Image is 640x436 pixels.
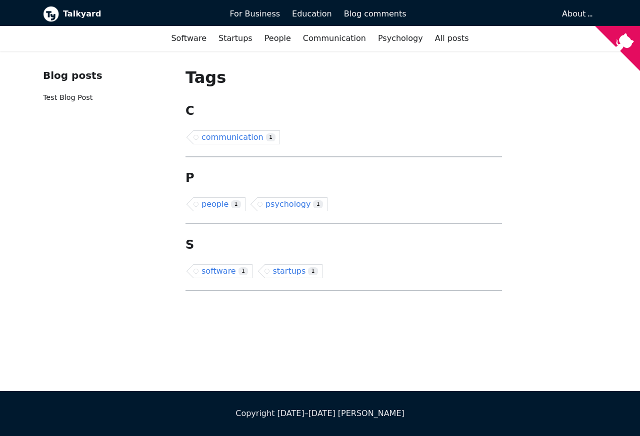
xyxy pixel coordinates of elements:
[185,67,502,87] h1: Tags
[43,93,92,101] a: Test Blog Post
[43,6,59,22] img: Talkyard logo
[264,264,322,278] a: startups1
[212,30,258,47] a: Startups
[193,130,280,144] a: communication1
[223,5,286,22] a: For Business
[185,237,502,252] h2: S
[229,9,280,18] span: For Business
[43,67,169,112] nav: Blog recent posts navigation
[286,5,338,22] a: Education
[185,103,502,118] h2: C
[231,200,241,209] span: 1
[297,30,372,47] a: Communication
[562,9,591,18] a: About
[43,67,169,84] div: Blog posts
[165,30,212,47] a: Software
[43,407,597,420] div: Copyright [DATE]–[DATE] [PERSON_NAME]
[308,267,318,276] span: 1
[43,6,215,22] a: Talkyard logoTalkyard
[344,9,406,18] span: Blog comments
[63,7,215,20] b: Talkyard
[266,133,276,142] span: 1
[193,264,252,278] a: software1
[372,30,429,47] a: Psychology
[193,197,245,211] a: people1
[257,197,327,211] a: psychology1
[185,170,502,185] h2: P
[292,9,332,18] span: Education
[238,267,248,276] span: 1
[313,200,323,209] span: 1
[258,30,297,47] a: People
[338,5,412,22] a: Blog comments
[429,30,475,47] a: All posts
